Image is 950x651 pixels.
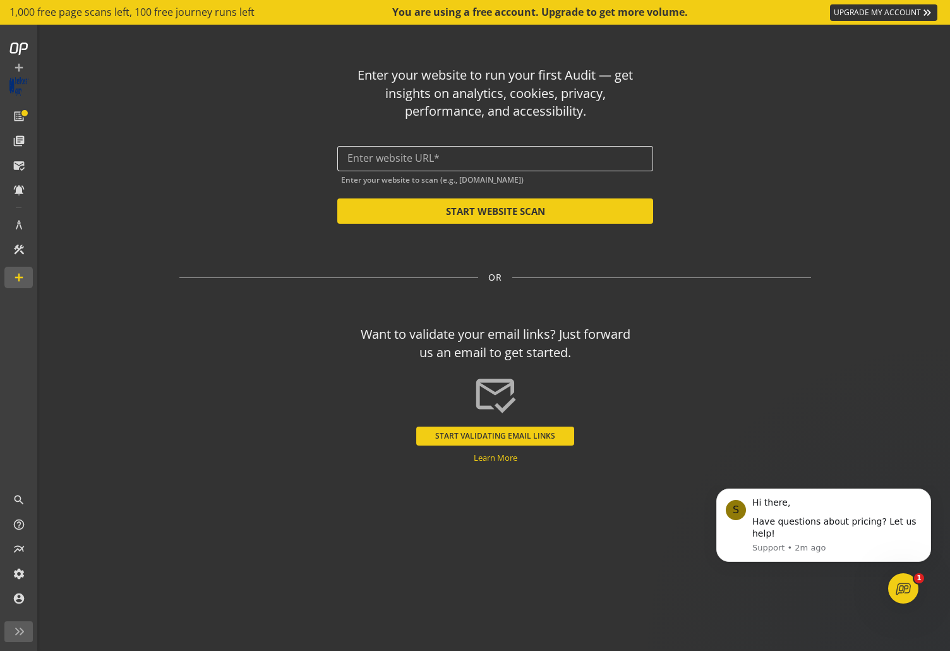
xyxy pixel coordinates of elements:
[416,427,574,446] button: START VALIDATING EMAIL LINKS
[347,152,643,164] input: Enter website URL*
[13,159,25,172] mat-icon: mark_email_read
[337,198,653,224] button: START WEBSITE SCAN
[13,271,25,284] mat-icon: add
[474,452,517,463] a: Learn More
[13,243,25,256] mat-icon: construction
[13,518,25,531] mat-icon: help_outline
[13,568,25,580] mat-icon: settings
[13,494,25,506] mat-icon: search
[488,271,502,284] span: OR
[13,184,25,197] mat-icon: notifications_active
[697,485,950,610] iframe: Intercom notifications message
[355,66,636,121] div: Enter your website to run your first Audit — get insights on analytics, cookies, privacy, perform...
[392,5,689,20] div: You are using a free account. Upgrade to get more volume.
[888,573,918,604] iframe: Intercom live chat
[13,61,25,74] mat-icon: add
[9,77,28,96] img: Customer Logo
[921,6,934,19] mat-icon: keyboard_double_arrow_right
[341,173,524,185] mat-hint: Enter your website to scan (e.g., [DOMAIN_NAME])
[9,5,255,20] span: 1,000 free page scans left, 100 free journey runs left
[355,325,636,362] div: Want to validate your email links? Just forward us an email to get started.
[473,372,517,417] mat-icon: mark_email_read
[13,135,25,147] mat-icon: library_books
[13,219,25,231] mat-icon: architecture
[13,110,25,123] mat-icon: list_alt
[13,543,25,556] mat-icon: multiline_chart
[13,592,25,605] mat-icon: account_circle
[914,573,924,583] span: 1
[830,4,937,21] a: UPGRADE MY ACCOUNT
